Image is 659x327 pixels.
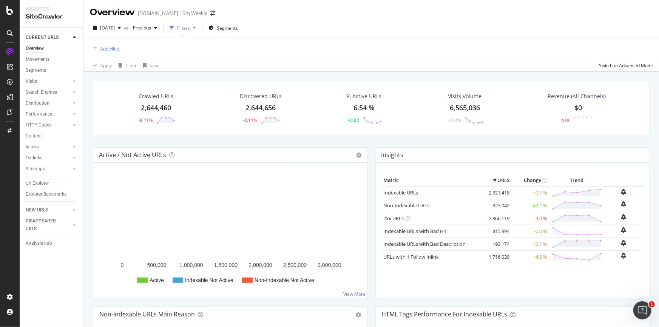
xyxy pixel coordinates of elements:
div: -8.11% [138,117,153,123]
a: Content [26,132,78,140]
div: Save [150,62,160,69]
th: Metric [382,175,482,186]
td: -42.1 % [512,199,549,212]
button: [DATE] [90,22,124,34]
td: 2,321,418 [482,186,512,199]
td: 2,366,119 [482,212,512,225]
a: Visits [26,77,71,85]
div: Crawled URLs [139,93,173,100]
div: Visits [26,77,37,85]
td: 315,994 [482,225,512,238]
div: Non-Indexable URLs Main Reason [99,310,195,318]
div: Discovered URLs [240,93,282,100]
text: 0 [121,262,124,268]
td: -9.0 % [512,212,549,225]
span: Revenue (All Channels) [548,93,606,100]
text: 1,500,000 [214,262,238,268]
div: Segments [26,66,46,74]
a: HTTP Codes [26,121,71,129]
button: Switch to Advanced Mode [596,59,653,71]
div: gear [356,312,361,318]
div: Url Explorer [26,179,49,187]
div: N/A [562,117,570,123]
a: Movements [26,56,78,63]
a: Indexable URLs with Bad Description [384,241,466,247]
span: Segments [217,25,238,31]
div: 2,644,656 [245,103,276,113]
th: Change [512,175,549,186]
a: Performance [26,110,71,118]
a: Url Explorer [26,179,78,187]
button: Clear [115,59,137,71]
div: Apply [100,62,112,69]
span: $0 [575,103,582,112]
div: Explorer Bookmarks [26,190,66,198]
div: Inlinks [26,143,39,151]
a: Distribution [26,99,71,107]
td: 323,042 [482,199,512,212]
text: Indexable Not Active [185,277,233,283]
a: Inlinks [26,143,71,151]
text: 1,000,000 [179,262,203,268]
div: Analysis Info [26,239,52,247]
div: Analytics [26,6,77,12]
a: Explorer Bookmarks [26,190,78,198]
td: +0.1 % [512,238,549,250]
text: 2,500,000 [283,262,307,268]
div: -8.11% [243,117,257,123]
th: # URLS [482,175,512,186]
td: 1,716,039 [482,250,512,263]
div: 2,644,460 [141,103,171,113]
div: DISAPPEARED URLS [26,217,64,233]
text: 2,000,000 [248,262,272,268]
button: Add Filter [90,44,120,53]
div: % Active URLs [346,93,381,100]
th: Trend [549,175,604,186]
div: Content [26,132,42,140]
a: 2xx URLs [384,215,404,222]
div: Overview [90,6,135,19]
a: Overview [26,45,78,52]
div: SiteCrawler [26,12,77,21]
text: 500,000 [147,262,167,268]
div: Movements [26,56,49,63]
iframe: Intercom live chat [633,301,651,319]
div: bell-plus [621,253,627,259]
a: URLs with 1 Follow Inlink [384,253,439,260]
div: bell-plus [621,227,627,233]
div: 6,565,036 [450,103,480,113]
a: DISAPPEARED URLS [26,217,71,233]
div: Visits Volume [448,93,482,100]
div: +0.82 [347,117,359,123]
td: +0.1 % [512,186,549,199]
span: vs [124,25,130,31]
div: HTTP Codes [26,121,51,129]
div: bell-plus [621,201,627,207]
td: +4.9 % [512,250,549,263]
a: NEW URLS [26,206,71,214]
span: 1 [649,301,655,307]
span: 2025 Aug. 22nd [100,25,115,31]
button: Segments [205,22,241,34]
td: -0.0 % [512,225,549,238]
div: HTML Tags Performance for Indexable URLs [382,310,508,318]
a: Search Engines [26,88,71,96]
button: Save [140,59,160,71]
div: Switch to Advanced Mode [599,62,653,69]
div: [DOMAIN_NAME] 10m Weekly [138,9,207,17]
div: Clear [125,62,137,69]
button: Apply [90,59,112,71]
button: Filters [167,22,199,34]
td: 193,174 [482,238,512,250]
div: Sitemaps [26,165,45,173]
div: +4.3% [448,117,461,123]
div: Outlinks [26,154,42,162]
svg: A chart. [99,175,359,293]
a: Indexable URLs [384,189,418,196]
button: Previous [130,22,160,34]
h4: Insights [381,150,404,160]
a: View More [344,291,366,297]
div: CURRENT URLS [26,34,59,42]
div: Overview [26,45,44,52]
